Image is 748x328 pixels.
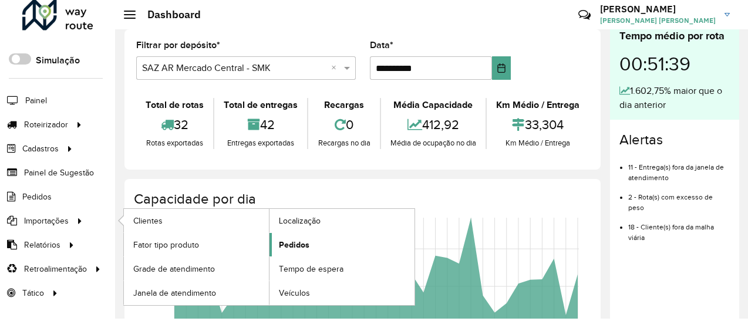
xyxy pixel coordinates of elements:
span: Janela de atendimento [133,287,216,299]
div: 0 [311,112,376,137]
div: Total de rotas [139,98,210,112]
span: Painel [25,94,47,107]
label: Simulação [36,53,80,67]
a: Localização [269,209,415,232]
div: Média de ocupação no dia [384,137,483,149]
span: Retroalimentação [24,263,87,275]
div: Rotas exportadas [139,137,210,149]
label: Filtrar por depósito [136,38,220,52]
div: Média Capacidade [384,98,483,112]
a: Contato Rápido [572,2,597,28]
li: 18 - Cliente(s) fora da malha viária [628,213,730,243]
h3: [PERSON_NAME] [600,4,716,15]
span: Pedidos [279,239,309,251]
span: Localização [279,215,321,227]
div: 33,304 [490,112,586,137]
div: 32 [139,112,210,137]
span: Tático [22,287,44,299]
a: Fator tipo produto [124,233,269,256]
div: Km Médio / Entrega [490,137,586,149]
a: Pedidos [269,233,415,256]
h2: Dashboard [136,8,201,21]
a: Veículos [269,281,415,305]
li: 11 - Entrega(s) fora da janela de atendimento [628,153,730,183]
span: Relatórios [24,239,60,251]
span: Grade de atendimento [133,263,215,275]
div: 412,92 [384,112,483,137]
h4: Alertas [619,131,730,148]
div: Recargas [311,98,376,112]
a: Grade de atendimento [124,257,269,280]
div: 1.602,75% maior que o dia anterior [619,84,730,112]
div: 00:51:39 [619,44,730,84]
h4: Capacidade por dia [134,191,589,208]
span: Importações [24,215,69,227]
div: Total de entregas [217,98,304,112]
span: Roteirizador [24,119,68,131]
a: Tempo de espera [269,257,415,280]
div: Críticas? Dúvidas? Elogios? Sugestões? Entre em contato conosco! [438,4,561,35]
div: Km Médio / Entrega [490,98,586,112]
button: Choose Date [492,56,511,80]
span: Veículos [279,287,310,299]
span: Pedidos [22,191,52,203]
span: Tempo de espera [279,263,343,275]
span: Painel de Sugestão [24,167,94,179]
div: Entregas exportadas [217,137,304,149]
div: Recargas no dia [311,137,376,149]
a: Clientes [124,209,269,232]
a: Janela de atendimento [124,281,269,305]
span: Clientes [133,215,163,227]
div: 42 [217,112,304,137]
span: [PERSON_NAME] [PERSON_NAME] [600,15,716,26]
span: Clear all [331,61,341,75]
span: Cadastros [22,143,59,155]
li: 2 - Rota(s) com excesso de peso [628,183,730,213]
label: Data [370,38,393,52]
span: Fator tipo produto [133,239,199,251]
div: Tempo médio por rota [619,28,730,44]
